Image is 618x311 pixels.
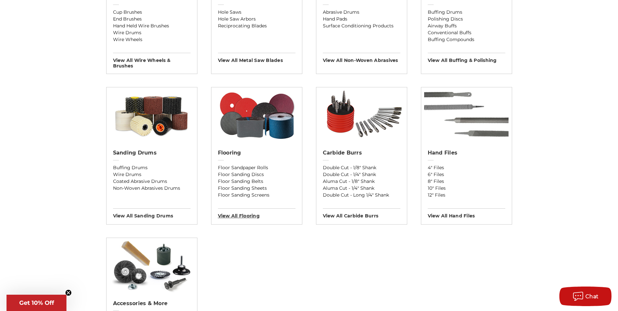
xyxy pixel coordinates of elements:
img: Sanding Drums [107,87,197,143]
h3: View All carbide burrs [323,208,400,219]
a: Surface Conditioning Products [323,22,400,29]
img: Accessories & More [109,238,194,293]
img: Carbide Burrs [316,87,407,143]
h2: Hand Files [428,150,505,156]
a: Double Cut - 1/8" Shank [323,164,400,171]
a: Floor Sanding Belts [218,178,295,185]
h3: View All hand files [428,208,505,219]
a: Reciprocating Blades [218,22,295,29]
h2: Sanding Drums [113,150,191,156]
a: Hole Saw Arbors [218,16,295,22]
button: Close teaser [65,289,72,296]
a: Non-Woven Abrasives Drums [113,185,191,192]
a: 10" Files [428,185,505,192]
a: Polishing Discs [428,16,505,22]
a: Hand Held Wire Brushes [113,22,191,29]
a: Floor Sanding Discs [218,171,295,178]
a: Airway Buffs [428,22,505,29]
a: 12" Files [428,192,505,199]
a: Cup Brushes [113,9,191,16]
a: Floor Sanding Sheets [218,185,295,192]
h2: Accessories & More [113,300,191,307]
a: Double Cut - 1/4" Shank [323,171,400,178]
a: Wire Wheels [113,36,191,43]
h3: View All buffing & polishing [428,53,505,63]
a: Aluma Cut - 1/8" Shank [323,178,400,185]
a: Hand Pads [323,16,400,22]
img: Hand Files [424,87,509,143]
h2: Carbide Burrs [323,150,400,156]
span: Get 10% Off [19,299,54,306]
a: 8" Files [428,178,505,185]
span: Chat [585,293,599,300]
a: Floor Sandpaper Rolls [218,164,295,171]
h3: View All non-woven abrasives [323,53,400,63]
a: Hole Saws [218,9,295,16]
h3: View All wire wheels & brushes [113,53,191,69]
a: Abrasive Drums [323,9,400,16]
h2: Flooring [218,150,295,156]
a: Buffing Drums [113,164,191,171]
button: Chat [559,287,611,306]
a: Double Cut - Long 1/4" Shank [323,192,400,199]
a: 6" Files [428,171,505,178]
a: Wire Drums [113,29,191,36]
a: Floor Sanding Screens [218,192,295,199]
img: Flooring [214,87,299,143]
a: Buffing Compounds [428,36,505,43]
a: End Brushes [113,16,191,22]
a: 4" Files [428,164,505,171]
a: Wire Drums [113,171,191,178]
a: Buffing Drums [428,9,505,16]
a: Aluma Cut - 1/4" Shank [323,185,400,192]
h3: View All sanding drums [113,208,191,219]
a: Conventional Buffs [428,29,505,36]
div: Get 10% OffClose teaser [7,295,66,311]
h3: View All metal saw blades [218,53,295,63]
a: Coated Abrasive Drums [113,178,191,185]
h3: View All flooring [218,208,295,219]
